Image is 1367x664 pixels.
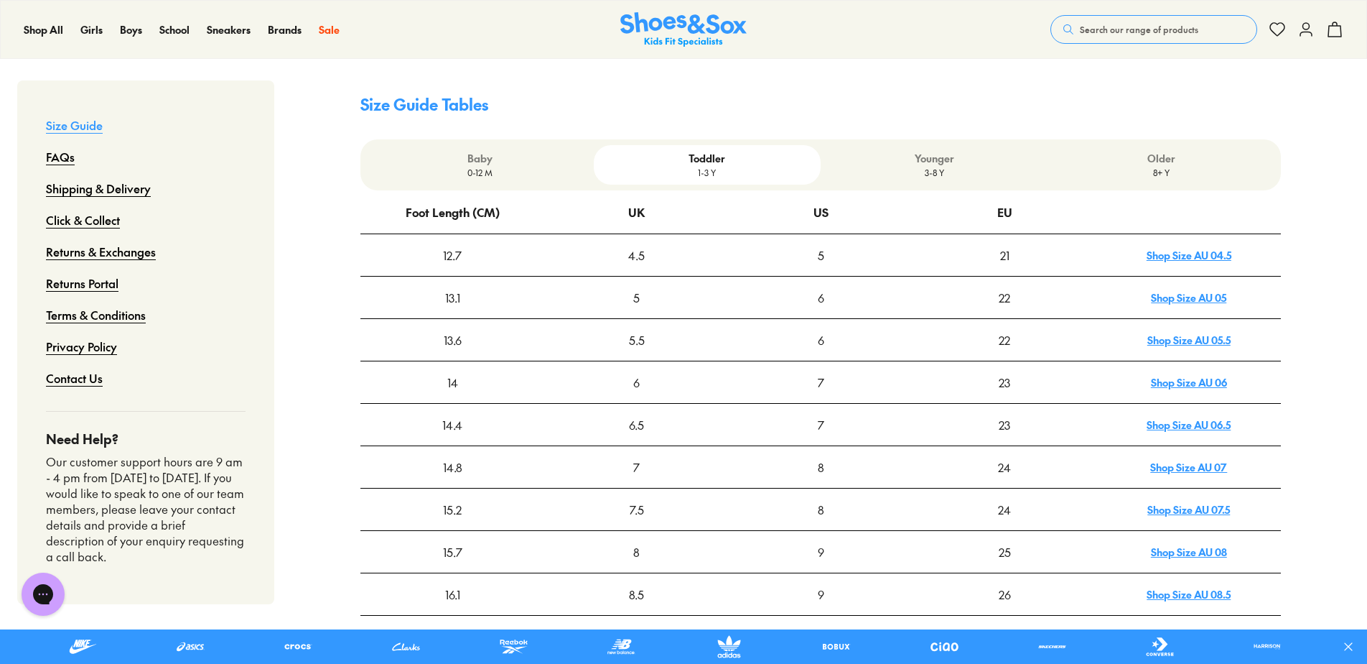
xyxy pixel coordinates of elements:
div: UK [628,192,645,232]
h4: Size Guide Tables [360,93,1281,116]
div: 13.6 [361,320,543,360]
a: School [159,22,190,37]
div: 22 [913,320,1096,360]
a: Size Guide [46,109,103,141]
div: 7 [729,405,912,445]
a: Sale [319,22,340,37]
p: 8+ Y [1054,166,1269,179]
a: Boys [120,22,142,37]
div: 9 [545,617,727,657]
a: Shop Size AU 04.5 [1147,248,1231,262]
img: SNS_Logo_Responsive.svg [620,12,747,47]
h4: Need Help? [46,429,246,448]
div: 9 [729,532,912,572]
a: Returns & Exchanges [46,236,156,267]
div: 8 [545,532,727,572]
div: 21 [913,235,1096,275]
div: 8.5 [545,574,727,614]
div: 6 [545,362,727,402]
div: 14.4 [361,405,543,445]
a: Shop Size AU 08.5 [1147,587,1231,601]
p: Toddler [599,151,815,166]
div: 7 [729,362,912,402]
div: 24 [913,447,1096,487]
div: 9 [729,574,912,614]
a: Shipping & Delivery [46,172,151,204]
div: 5.5 [545,320,727,360]
a: Shop Size AU 06 [1151,375,1227,389]
a: Click & Collect [46,204,120,236]
a: Shop Size AU 08 [1151,545,1227,559]
a: Shop All [24,22,63,37]
a: Terms & Conditions [46,299,146,331]
div: 13.1 [361,277,543,318]
a: FAQs [46,141,75,172]
div: 4.5 [545,235,727,275]
a: Shoes & Sox [620,12,747,47]
span: Search our range of products [1080,23,1198,36]
a: Contact Us [46,362,103,394]
div: 22 [913,277,1096,318]
div: 26 [913,574,1096,614]
div: 6 [729,320,912,360]
p: 0-12 M [372,166,587,179]
div: 12.7 [361,235,543,275]
a: Shop Size AU 05.5 [1147,333,1231,347]
a: Shop Size AU 07 [1150,460,1227,474]
div: 8 [729,447,912,487]
a: Privacy Policy [46,331,117,362]
div: 27 [913,617,1096,657]
div: 8 [729,489,912,530]
iframe: Gorgias live chat messenger [14,568,72,621]
a: Returns Portal [46,267,118,299]
p: 3-8 Y [826,166,1042,179]
div: EU [997,192,1012,232]
a: Shop Size AU 06.5 [1147,418,1231,432]
div: 24 [913,489,1096,530]
div: 7 [545,447,727,487]
p: Our customer support hours are 9 am - 4 pm from [DATE] to [DATE]. If you would like to speak to o... [46,454,246,564]
div: 14 [361,362,543,402]
p: Older [1054,151,1269,166]
div: Foot Length (CM) [406,192,500,232]
a: Sneakers [207,22,251,37]
a: Girls [80,22,103,37]
div: 6.5 [545,405,727,445]
p: Younger [826,151,1042,166]
div: US [813,192,829,232]
div: 7.5 [545,489,727,530]
a: Shop Size AU 05 [1151,290,1226,305]
p: Baby [372,151,587,166]
a: Shop Size AU 07.5 [1147,502,1230,517]
div: 5 [545,277,727,318]
div: 23 [913,405,1096,445]
div: 14.8 [361,447,543,487]
div: 10 [729,617,912,657]
div: 25 [913,532,1096,572]
div: 15.2 [361,489,543,530]
div: 15.7 [361,532,543,572]
p: 1-3 Y [599,166,815,179]
button: Search our range of products [1050,15,1257,44]
div: 23 [913,362,1096,402]
a: Brands [268,22,302,37]
div: 16.5 [361,617,543,657]
div: 5 [729,235,912,275]
div: 16.1 [361,574,543,614]
div: 6 [729,277,912,318]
